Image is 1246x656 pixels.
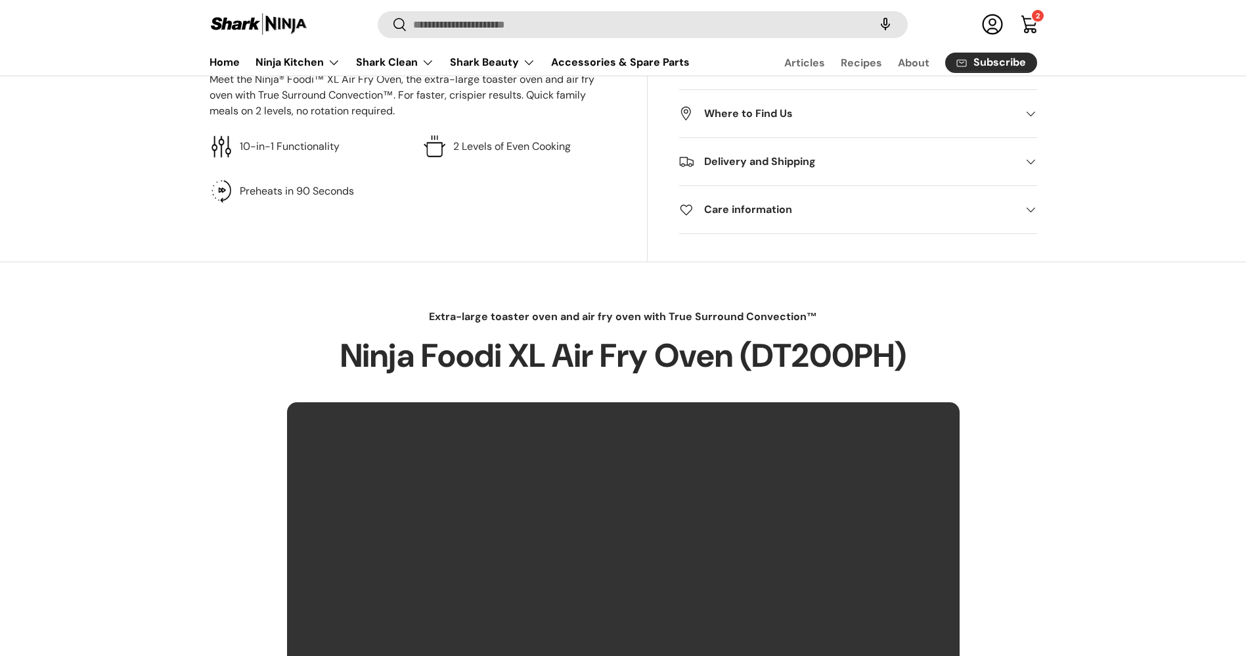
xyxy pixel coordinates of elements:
[753,49,1037,76] nav: Secondary
[679,186,1036,233] summary: Care information
[551,49,690,75] a: Accessories & Spare Parts
[442,49,543,76] summary: Shark Beauty
[287,309,960,325] p: Extra-large toaster oven and air fry oven with True Surround Convection™
[841,50,882,76] a: Recipes
[348,49,442,76] summary: Shark Clean
[945,53,1037,73] a: Subscribe
[210,49,240,75] a: Home
[210,12,308,37] img: Shark Ninja Philippines
[1036,12,1040,21] span: 2
[210,49,690,76] nav: Primary
[679,106,1015,122] h2: Where to Find Us
[973,58,1026,68] span: Subscribe
[784,50,825,76] a: Articles
[679,90,1036,137] summary: Where to Find Us
[240,139,340,154] p: 10-in-1 Functionality
[287,335,960,376] h2: Ninja Foodi XL Air Fry Oven (DT200PH)
[864,11,906,39] speech-search-button: Search by voice
[679,154,1015,170] h2: Delivery and Shipping
[898,50,929,76] a: About
[210,72,594,118] span: Meet the Ninja® Foodi™ XL Air Fry Oven, the extra-large toaster oven and air fry oven with True S...
[679,138,1036,185] summary: Delivery and Shipping
[240,183,354,199] p: Preheats in 90 Seconds
[679,202,1015,218] h2: Care information
[453,139,571,154] p: 2 Levels of Even Cooking
[248,49,348,76] summary: Ninja Kitchen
